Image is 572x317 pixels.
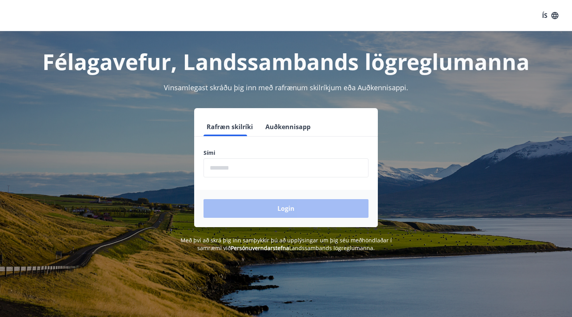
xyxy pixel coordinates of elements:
[15,47,557,76] h1: Félagavefur, Landssambands lögreglumanna
[204,117,256,136] button: Rafræn skilríki
[181,236,392,252] span: Með því að skrá þig inn samþykkir þú að upplýsingar um þig séu meðhöndlaðar í samræmi við Landssa...
[262,117,314,136] button: Auðkennisapp
[164,83,408,92] span: Vinsamlegast skráðu þig inn með rafrænum skilríkjum eða Auðkennisappi.
[538,9,563,23] button: ÍS
[204,149,368,157] label: Sími
[231,244,289,252] a: Persónuverndarstefna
